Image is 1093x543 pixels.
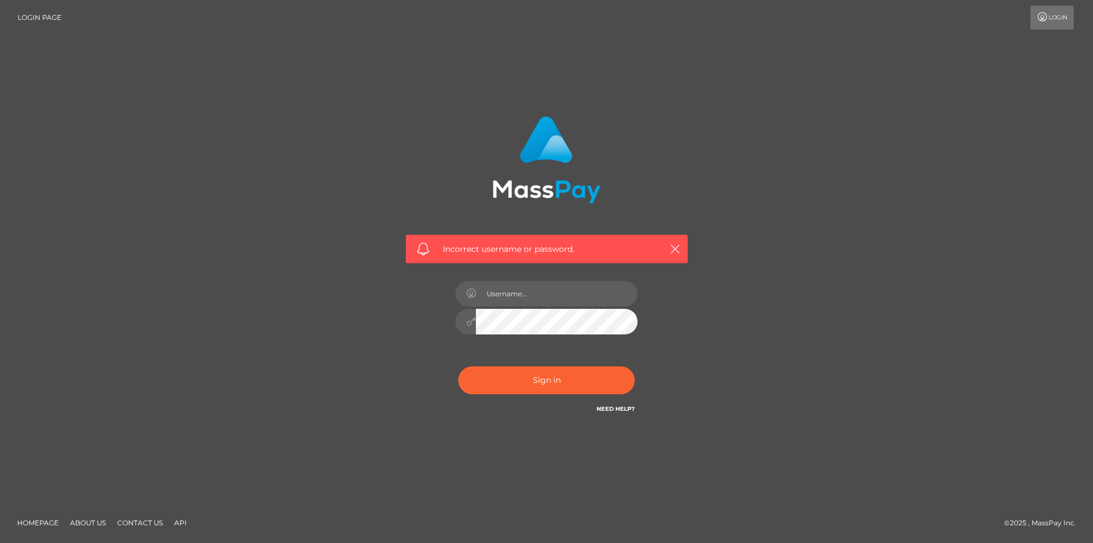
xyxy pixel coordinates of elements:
[458,366,635,394] button: Sign in
[443,243,651,255] span: Incorrect username or password.
[65,514,110,532] a: About Us
[18,6,61,30] a: Login Page
[1004,517,1084,529] div: © 2025 , MassPay Inc.
[13,514,63,532] a: Homepage
[476,281,638,307] input: Username...
[1030,6,1074,30] a: Login
[492,116,601,203] img: MassPay Login
[113,514,167,532] a: Contact Us
[597,405,635,413] a: Need Help?
[170,514,191,532] a: API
